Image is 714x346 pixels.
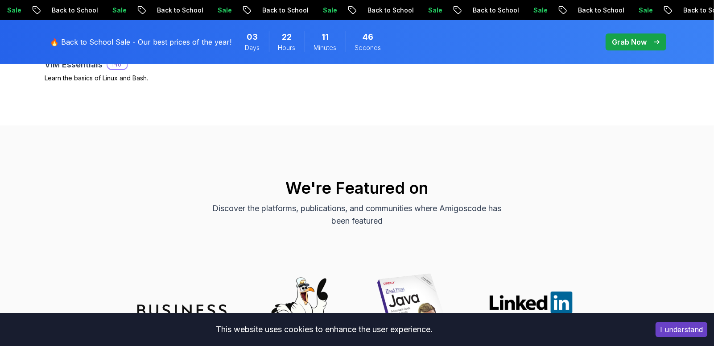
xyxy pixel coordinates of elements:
[363,31,373,43] span: 46 Seconds
[207,202,507,227] p: Discover the platforms, publications, and communities where Amigoscode has been featured
[245,43,260,52] span: Days
[247,31,258,43] span: 3 Days
[7,320,642,339] div: This website uses cookies to enhance the user experience.
[359,6,420,15] p: Back to School
[278,43,296,52] span: Hours
[45,74,248,83] p: Learn the basics of Linux and Bash.
[488,291,577,346] img: partner_linkedin
[45,179,669,197] h2: We're Featured on
[137,304,227,332] img: partner_insider
[420,6,448,15] p: Sale
[314,6,343,15] p: Sale
[570,6,630,15] p: Back to School
[314,43,337,52] span: Minutes
[43,6,104,15] p: Back to School
[630,6,659,15] p: Sale
[209,6,238,15] p: Sale
[322,31,329,43] span: 11 Minutes
[50,37,232,47] p: 🔥 Back to School Sale - Our best prices of the year!
[656,322,707,337] button: Accept cookies
[104,6,132,15] p: Sale
[107,60,127,69] p: Pro
[149,6,209,15] p: Back to School
[355,43,381,52] span: Seconds
[45,58,103,71] h2: VIM Essentials
[464,6,525,15] p: Back to School
[282,31,292,43] span: 22 Hours
[525,6,553,15] p: Sale
[612,37,647,47] p: Grab Now
[254,6,314,15] p: Back to School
